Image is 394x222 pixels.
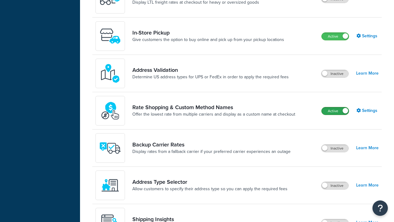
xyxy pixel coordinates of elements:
label: Active [322,33,349,40]
label: Inactive [321,182,348,189]
button: Open Resource Center [372,200,388,216]
a: Address Validation [132,67,289,73]
a: Address Type Selector [132,179,287,185]
a: Display rates from a fallback carrier if your preferred carrier experiences an outage [132,149,291,155]
img: wfgcfpwTIucLEAAAAASUVORK5CYII= [99,25,121,47]
a: Rate Shopping & Custom Method Names [132,104,295,111]
a: Backup Carrier Rates [132,141,291,148]
label: Active [322,107,349,115]
a: Settings [356,106,379,115]
img: wNXZ4XiVfOSSwAAAABJRU5ErkJggg== [99,175,121,196]
a: Offer the lowest rate from multiple carriers and display as a custom name at checkout [132,111,295,117]
label: Inactive [321,70,348,77]
img: icon-duo-feat-rate-shopping-ecdd8bed.png [99,100,121,121]
a: In-Store Pickup [132,29,284,36]
img: icon-duo-feat-backup-carrier-4420b188.png [99,137,121,159]
a: Determine US address types for UPS or FedEx in order to apply the required fees [132,74,289,80]
a: Learn More [356,181,379,190]
a: Settings [356,32,379,40]
a: Allow customers to specify their address type so you can apply the required fees [132,186,287,192]
a: Learn More [356,144,379,152]
label: Inactive [321,145,348,152]
img: kIG8fy0lQAAAABJRU5ErkJggg== [99,63,121,84]
a: Give customers the option to buy online and pick up from your pickup locations [132,37,284,43]
a: Learn More [356,69,379,78]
